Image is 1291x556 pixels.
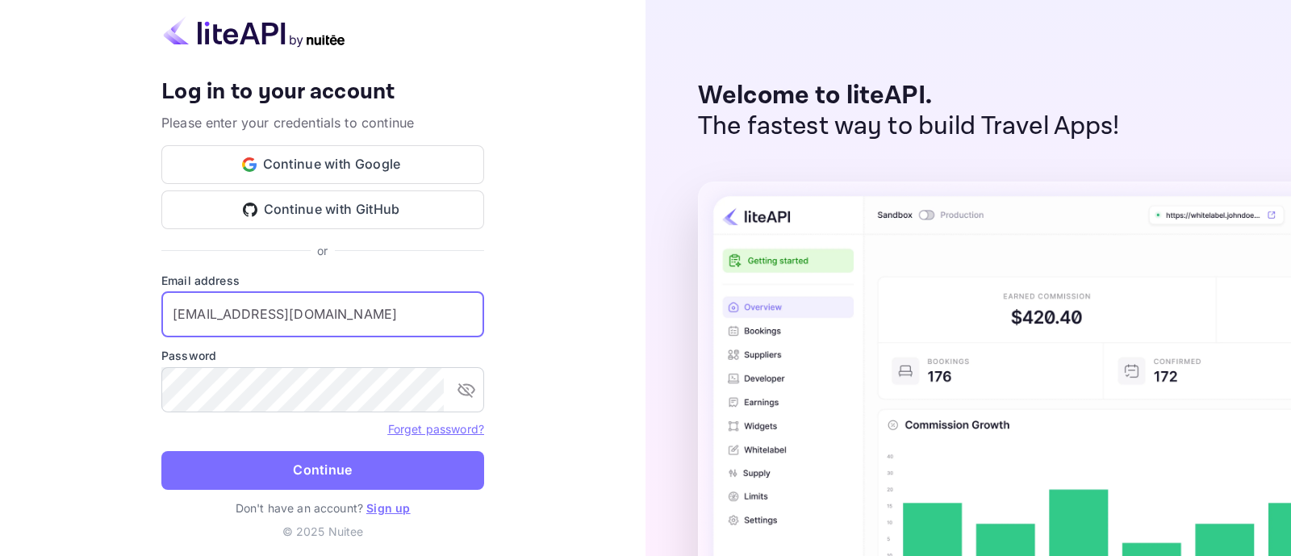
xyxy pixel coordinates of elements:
button: Continue [161,451,484,490]
a: Forget password? [388,422,484,436]
a: Sign up [366,501,410,515]
a: Forget password? [388,420,484,437]
p: Please enter your credentials to continue [161,113,484,132]
p: Welcome to liteAPI. [698,81,1120,111]
label: Email address [161,272,484,289]
button: Continue with GitHub [161,190,484,229]
p: Don't have an account? [161,500,484,516]
button: toggle password visibility [450,374,483,406]
keeper-lock: Open Keeper Popup [453,305,473,324]
p: © 2025 Nuitee [161,523,484,540]
p: The fastest way to build Travel Apps! [698,111,1120,142]
input: Enter your email address [161,292,484,337]
button: Continue with Google [161,145,484,184]
label: Password [161,347,484,364]
p: or [317,242,328,259]
h4: Log in to your account [161,78,484,107]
